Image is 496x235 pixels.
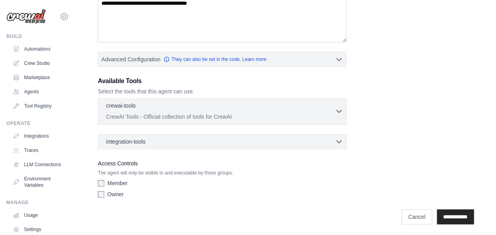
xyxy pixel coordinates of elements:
[106,113,335,121] p: CrewAI Tools - Official collection of tools for CrewAI
[6,199,69,206] div: Manage
[401,209,432,224] a: Cancel
[9,144,69,157] a: Traces
[101,55,160,63] span: Advanced Configuration
[9,158,69,171] a: LLM Connections
[9,43,69,55] a: Automations
[98,52,346,66] button: Advanced Configuration They can also be set in the code. Learn more
[106,138,146,146] span: integration-tools
[98,170,346,176] p: The agent will only be visible to and executable by those groups.
[101,138,343,146] button: integration-tools
[9,57,69,70] a: Crew Studio
[9,130,69,142] a: Integrations
[6,33,69,40] div: Build
[9,100,69,112] a: Tool Registry
[107,179,127,187] label: Member
[106,102,136,110] p: crewai-tools
[9,172,69,191] a: Environment Variables
[9,209,69,222] a: Usage
[6,9,46,24] img: Logo
[107,190,124,198] label: Owner
[101,102,343,121] button: crewai-tools CrewAI Tools - Official collection of tools for CrewAI
[98,87,346,95] p: Select the tools that this agent can use.
[9,71,69,84] a: Marketplace
[9,85,69,98] a: Agents
[6,120,69,127] div: Operate
[98,159,346,168] label: Access Controls
[98,76,346,86] h3: Available Tools
[163,56,266,63] a: They can also be set in the code. Learn more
